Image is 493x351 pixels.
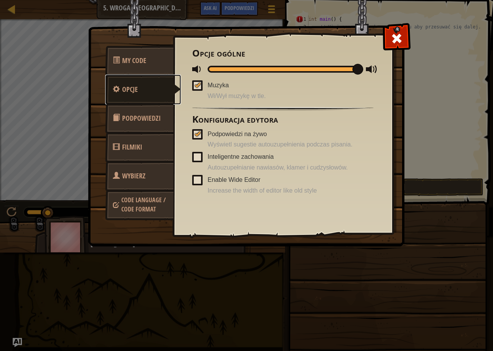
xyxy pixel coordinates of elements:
[105,75,181,105] a: Opcje
[208,163,374,172] span: Autouzupełnianie nawiasów, klamer i cudzysłowów.
[208,153,274,160] span: Inteligentne zachowania
[208,92,374,101] span: Wł/Wył muzykę w tle.
[192,107,374,111] img: hr.png
[122,56,146,65] span: Quick Code Actions
[192,48,374,58] h3: Opcje ogólne
[122,85,138,94] span: Ustaw opcje
[105,46,174,76] a: My Code
[208,186,374,195] span: Increase the width of editor like old style
[122,142,142,152] span: Filmiki
[121,196,166,213] span: Wybierz bohatera, język
[192,114,374,125] h3: Konfiguracja edytora
[208,131,267,137] span: Podpowiedzi na żywo
[122,113,161,123] span: Podpowiedzi
[113,171,146,200] span: Wybierz bohatera, język
[208,140,374,149] span: Wyświetl sugestie autouzupełnienia podczas pisania.
[208,82,229,88] span: Muzyka
[208,176,260,183] span: Enable Wide Editor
